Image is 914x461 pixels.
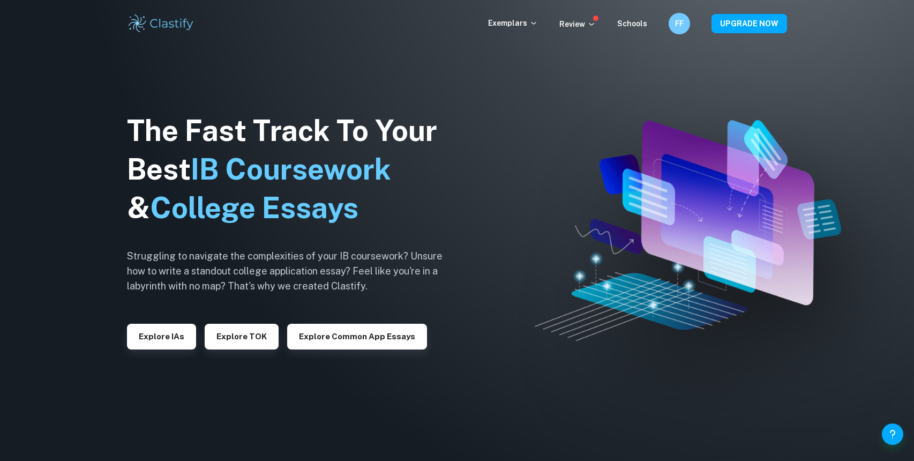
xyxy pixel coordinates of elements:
button: UPGRADE NOW [711,14,787,33]
button: FF [669,13,690,34]
a: Explore TOK [205,331,279,341]
h1: The Fast Track To Your Best & [127,111,459,227]
span: College Essays [150,191,358,225]
p: Exemplars [488,17,538,29]
span: IB Coursework [191,152,391,186]
button: Explore TOK [205,324,279,350]
img: Clastify logo [127,13,195,34]
h6: FF [673,18,686,29]
button: Help and Feedback [882,423,903,445]
a: Schools [617,19,647,28]
h6: Struggling to navigate the complexities of your IB coursework? Unsure how to write a standout col... [127,249,459,294]
button: Explore IAs [127,324,196,350]
a: Explore Common App essays [287,331,427,341]
p: Review [559,18,596,30]
button: Explore Common App essays [287,324,427,350]
a: Explore IAs [127,331,196,341]
img: Clastify hero [535,120,841,341]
